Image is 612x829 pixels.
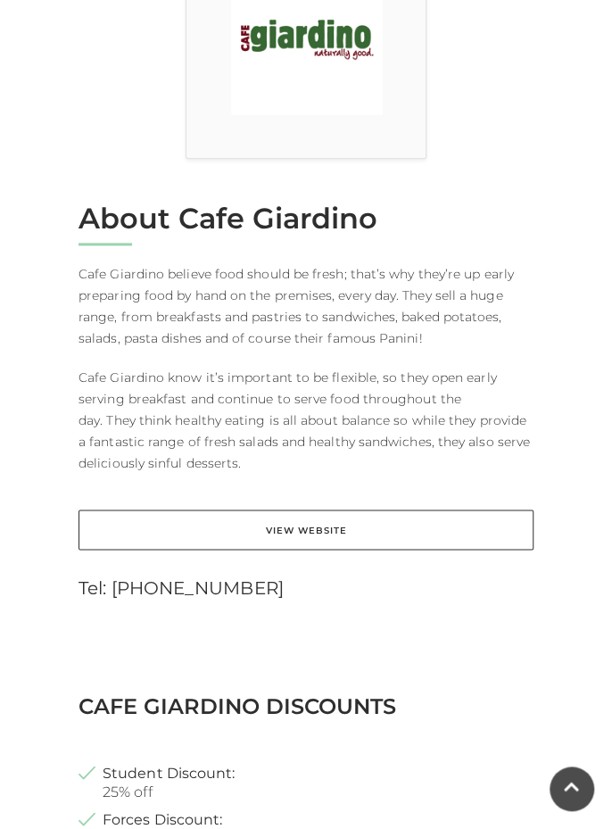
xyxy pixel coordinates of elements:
[79,510,533,550] a: View Website
[79,263,533,349] p: Cafe Giardino believe food should be fresh; that’s why they’re up early preparing food by hand on...
[79,367,533,474] p: Cafe Giardino know it’s important to be flexible, so they open early serving breakfast and contin...
[103,763,235,782] strong: Student Discount:
[79,576,284,598] a: Tel: [PHONE_NUMBER]
[79,202,533,236] h2: About Cafe Giardino
[79,763,533,800] li: 25% off
[79,692,533,718] h3: Cafe Giardino Discounts
[103,809,222,828] strong: Forces Discount:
